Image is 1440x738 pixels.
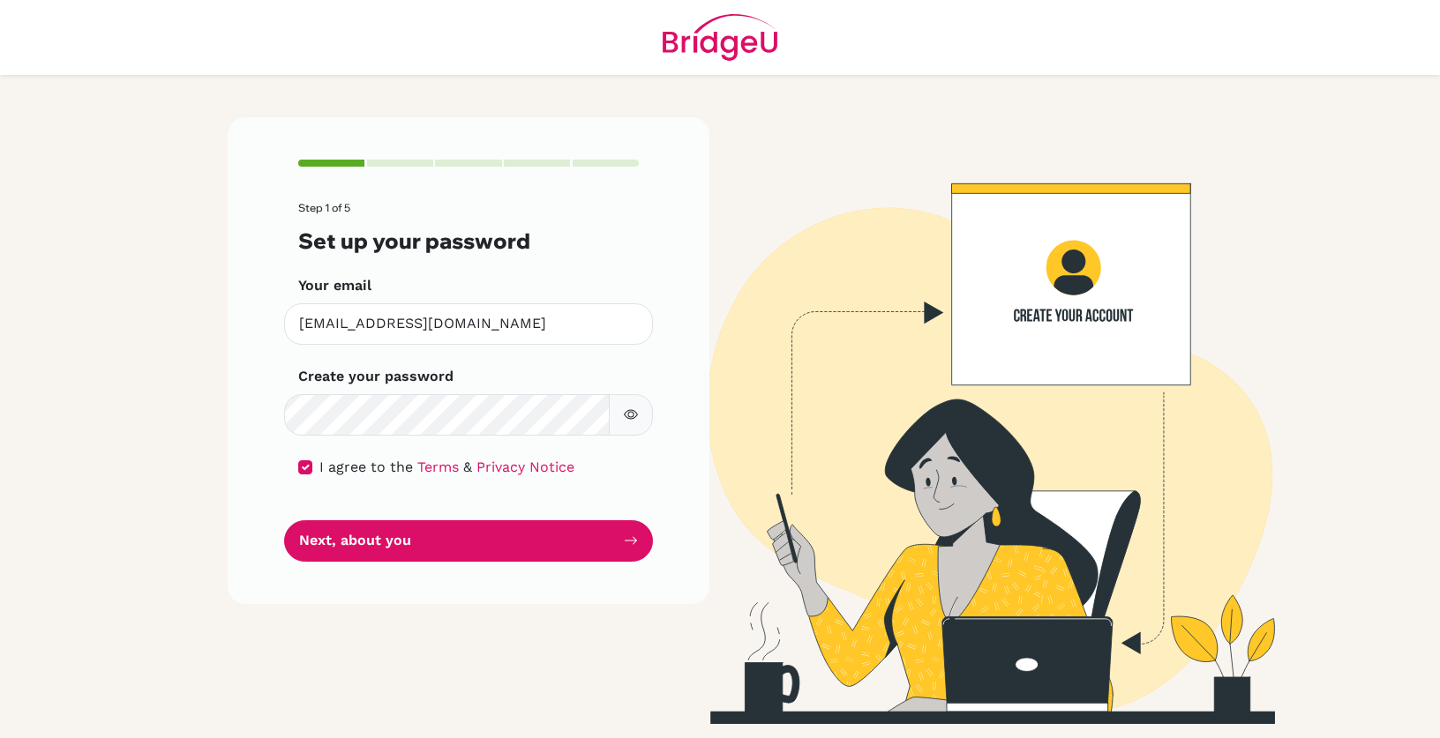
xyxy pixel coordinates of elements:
[284,303,653,345] input: Insert your email*
[298,228,639,254] h3: Set up your password
[298,201,350,214] span: Step 1 of 5
[476,458,574,475] a: Privacy Notice
[298,275,371,296] label: Your email
[284,520,653,562] button: Next, about you
[298,366,454,387] label: Create your password
[319,458,413,475] span: I agree to the
[417,458,459,475] a: Terms
[463,458,472,475] span: &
